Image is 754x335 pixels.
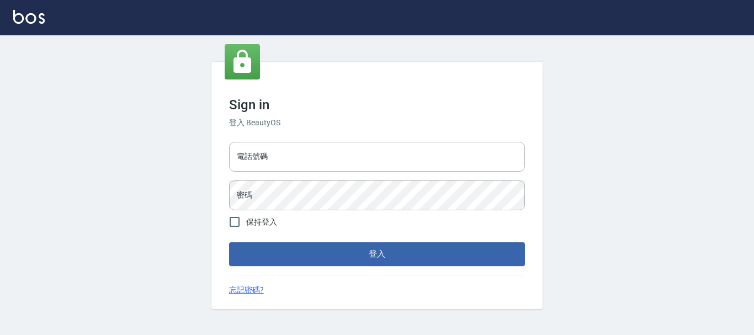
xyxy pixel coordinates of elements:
[229,117,525,129] h6: 登入 BeautyOS
[246,216,277,228] span: 保持登入
[229,284,264,296] a: 忘記密碼?
[229,97,525,113] h3: Sign in
[229,242,525,265] button: 登入
[13,10,45,24] img: Logo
